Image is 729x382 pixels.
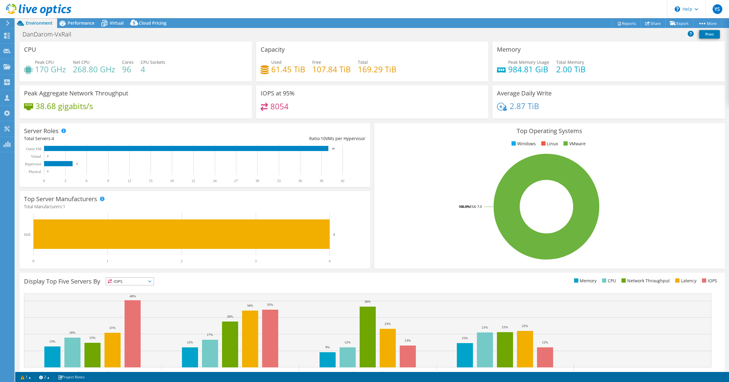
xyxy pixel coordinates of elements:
[35,66,66,73] h4: 170 GHz
[24,46,36,53] h3: CPU
[106,278,154,285] span: IOPS
[24,135,195,142] div: Total Servers:
[385,322,391,325] text: 23%
[674,277,696,284] li: Latency
[170,179,174,183] text: 18
[277,179,281,183] text: 33
[26,20,53,26] span: Environment
[76,162,78,165] text: 4
[298,179,302,183] text: 36
[508,66,549,73] h4: 984.81 GiB
[267,303,273,306] text: 35%
[620,277,670,284] li: Network Throughput
[35,59,54,65] span: Peak CPU
[332,147,335,150] text: 40
[53,373,89,381] a: Project Notes
[86,179,87,183] text: 6
[325,345,330,349] text: 9%
[255,259,257,263] text: 3
[556,59,584,65] span: Total Memory
[207,333,213,336] text: 17%
[247,304,253,307] text: 34%
[73,59,90,65] span: Net CPU
[47,170,49,173] text: 0
[510,103,539,109] h4: 2.87 TiB
[320,179,323,183] text: 39
[540,140,558,147] li: Linux
[364,300,371,303] text: 36%
[149,179,152,183] text: 15
[24,90,128,97] h3: Peak Aggregate Network Throughput
[43,179,45,183] text: 0
[130,294,136,298] text: 40%
[358,66,396,73] h4: 169.29 TiB
[181,259,183,263] text: 2
[64,179,66,183] text: 3
[89,336,95,339] text: 15%
[612,19,641,28] a: Reports
[700,277,717,284] li: IOPS
[192,179,195,183] text: 21
[556,66,586,73] h4: 2.00 TiB
[49,339,55,343] text: 13%
[141,59,165,65] span: CPU Sockets
[187,340,193,344] text: 12%
[713,4,722,14] span: YS
[255,179,259,183] text: 30
[542,340,548,344] text: 12%
[261,46,285,53] h3: Capacity
[29,170,41,174] text: Physical
[122,66,134,73] h4: 96
[31,154,41,159] text: Virtual
[675,6,680,12] svg: \n
[261,90,295,97] h3: IOPS at 95%
[462,336,468,340] text: 15%
[497,90,552,97] h3: Average Daily Write
[379,128,720,134] h3: Top Operating Systems
[24,196,97,202] h3: Top Server Manufacturers
[601,277,616,284] li: CPU
[271,59,282,65] span: Used
[73,66,115,73] h4: 268.80 GHz
[344,340,351,344] text: 12%
[25,162,41,166] text: Hypervisor
[470,204,482,209] tspan: ESXi 7.0
[35,373,54,381] a: 2
[63,204,65,209] span: 1
[459,204,470,209] tspan: 100.0%
[312,59,321,65] span: Free
[69,331,75,334] text: 18%
[52,136,54,141] span: 4
[24,203,365,210] h4: Total Manufacturers:
[638,371,647,375] text: Other
[109,326,115,329] text: 21%
[110,20,124,26] span: Virtual
[139,20,166,26] span: Cloud Pricing
[68,20,94,26] span: Performance
[227,315,233,318] text: 28%
[508,59,549,65] span: Peak Memory Usage
[562,140,586,147] li: VMware
[36,103,93,109] h4: 38.68 gigabits/s
[353,371,383,375] text: [DOMAIN_NAME]
[122,59,134,65] span: Cores
[107,259,108,263] text: 1
[497,46,521,53] h3: Memory
[20,31,81,38] h1: DanDarom-VxRail
[107,179,109,183] text: 9
[482,325,488,329] text: 21%
[341,179,344,183] text: 42
[329,259,330,263] text: 4
[510,140,536,147] li: Windows
[234,179,238,183] text: 27
[78,371,108,375] text: [DOMAIN_NAME]
[33,259,34,263] text: 0
[699,30,720,39] a: Print
[26,147,41,151] text: Guest VM
[195,135,365,142] div: Ratio: VMs per Hypervisor
[333,232,335,236] text: 4
[47,155,49,158] text: 0
[270,103,289,110] h4: 8054
[693,19,721,28] a: More
[405,339,411,342] text: 13%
